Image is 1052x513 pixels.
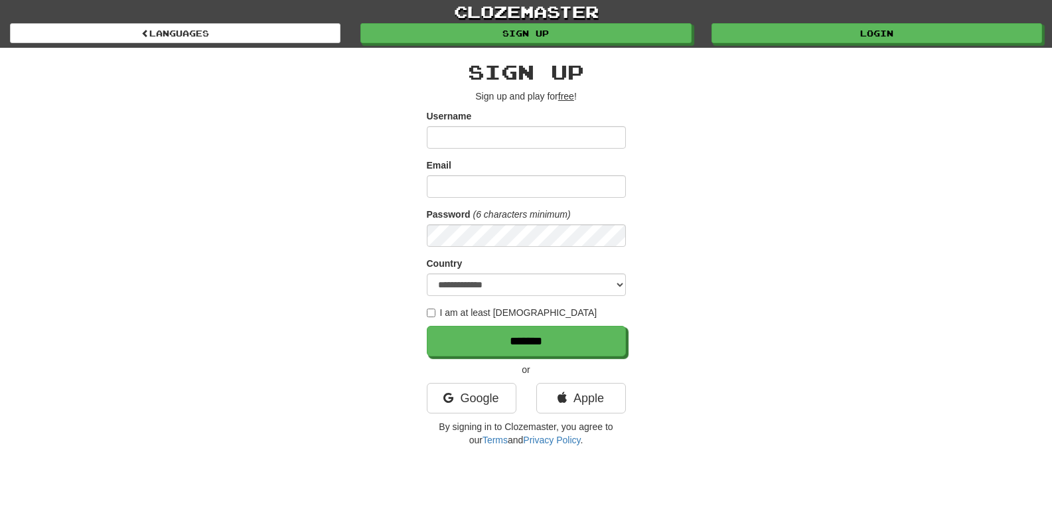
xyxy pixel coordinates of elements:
[427,90,626,103] p: Sign up and play for !
[473,209,571,220] em: (6 characters minimum)
[427,208,471,221] label: Password
[523,435,580,445] a: Privacy Policy
[360,23,691,43] a: Sign up
[427,61,626,83] h2: Sign up
[427,383,516,413] a: Google
[427,363,626,376] p: or
[483,435,508,445] a: Terms
[427,309,435,317] input: I am at least [DEMOGRAPHIC_DATA]
[558,91,574,102] u: free
[712,23,1042,43] a: Login
[427,420,626,447] p: By signing in to Clozemaster, you agree to our and .
[10,23,340,43] a: Languages
[427,257,463,270] label: Country
[427,306,597,319] label: I am at least [DEMOGRAPHIC_DATA]
[427,110,472,123] label: Username
[427,159,451,172] label: Email
[536,383,626,413] a: Apple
